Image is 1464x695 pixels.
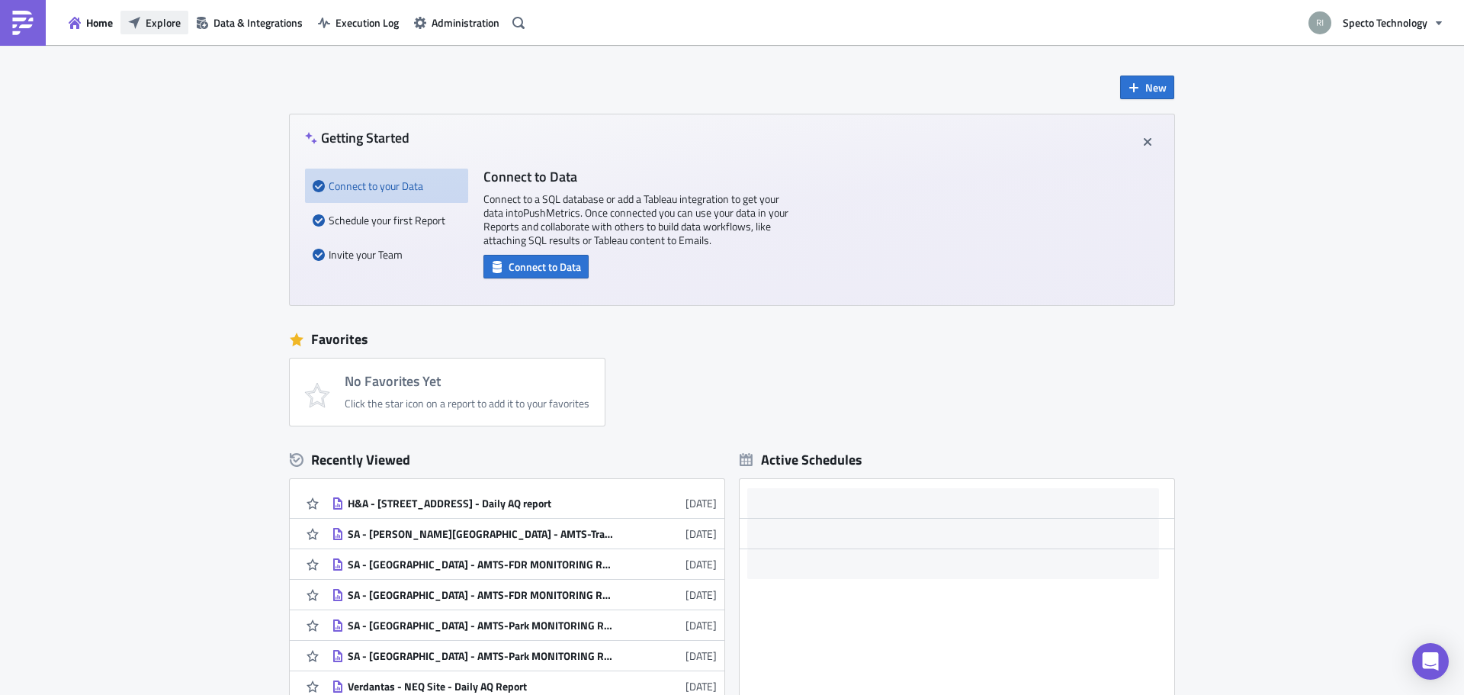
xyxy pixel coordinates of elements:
div: SA - [GEOGRAPHIC_DATA] - AMTS-Park MONITORING REPORT - daily [348,619,615,632]
p: Connect to a SQL database or add a Tableau integration to get your data into PushMetrics . Once c... [483,192,788,247]
a: SA - [GEOGRAPHIC_DATA] - AMTS-Park MONITORING REPORT - weekly[DATE] [332,641,717,671]
a: SA - [PERSON_NAME][GEOGRAPHIC_DATA] - AMTS-Track1-East-TL[DATE] [332,519,717,549]
div: Click the star icon on a report to add it to your favorites [345,397,589,410]
button: New [1120,76,1174,99]
button: Explore [120,11,188,34]
time: 2025-09-11T15:40:57Z [685,617,717,633]
button: Home [61,11,120,34]
div: Recently Viewed [290,449,724,471]
div: SA - [PERSON_NAME][GEOGRAPHIC_DATA] - AMTS-Track1-East-TL [348,527,615,541]
span: Execution Log [335,14,399,31]
h4: Connect to Data [483,169,788,185]
a: SA - [GEOGRAPHIC_DATA] - AMTS-Park MONITORING REPORT - daily[DATE] [332,610,717,640]
a: H&A - [STREET_ADDRESS] - Daily AQ report[DATE] [332,488,717,518]
span: Administration [432,14,499,31]
span: Connect to Data [509,259,581,275]
span: Home [86,14,113,31]
button: Data & Integrations [188,11,310,34]
time: 2025-09-11T15:41:12Z [685,587,717,603]
div: Favorites [290,328,1174,351]
img: PushMetrics [11,11,35,35]
div: Active Schedules [740,451,862,468]
span: Explore [146,14,181,31]
time: 2025-09-23T20:31:07Z [685,495,717,511]
div: Schedule your first Report [313,203,461,237]
button: Execution Log [310,11,406,34]
span: Data & Integrations [213,14,303,31]
div: SA - [GEOGRAPHIC_DATA] - AMTS-FDR MONITORING REPORT - weekly [348,588,615,602]
div: Invite your Team [313,237,461,272]
div: SA - [GEOGRAPHIC_DATA] - AMTS-FDR MONITORING REPORT - daily [348,558,615,571]
a: SA - [GEOGRAPHIC_DATA] - AMTS-FDR MONITORING REPORT - weekly[DATE] [332,580,717,610]
h4: Getting Started [305,130,409,146]
div: Connect to your Data [313,169,461,203]
div: H&A - [STREET_ADDRESS] - Daily AQ report [348,497,615,510]
time: 2025-09-11T15:40:42Z [685,648,717,664]
time: 2025-09-11T15:41:25Z [685,556,717,572]
a: SA - [GEOGRAPHIC_DATA] - AMTS-FDR MONITORING REPORT - daily[DATE] [332,549,717,579]
div: SA - [GEOGRAPHIC_DATA] - AMTS-Park MONITORING REPORT - weekly [348,649,615,663]
span: New [1145,79,1167,95]
div: Open Intercom Messenger [1412,643,1449,680]
a: Connect to Data [483,257,589,273]
button: Administration [406,11,507,34]
button: Connect to Data [483,255,589,278]
img: Avatar [1307,10,1333,36]
time: 2025-08-11T14:27:16Z [685,678,717,694]
button: Specto Technology [1299,6,1453,40]
div: Verdantas - NEQ Site - Daily AQ Report [348,680,615,693]
time: 2025-09-11T15:41:42Z [685,526,717,542]
h4: No Favorites Yet [345,374,589,389]
span: Specto Technology [1343,14,1427,31]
